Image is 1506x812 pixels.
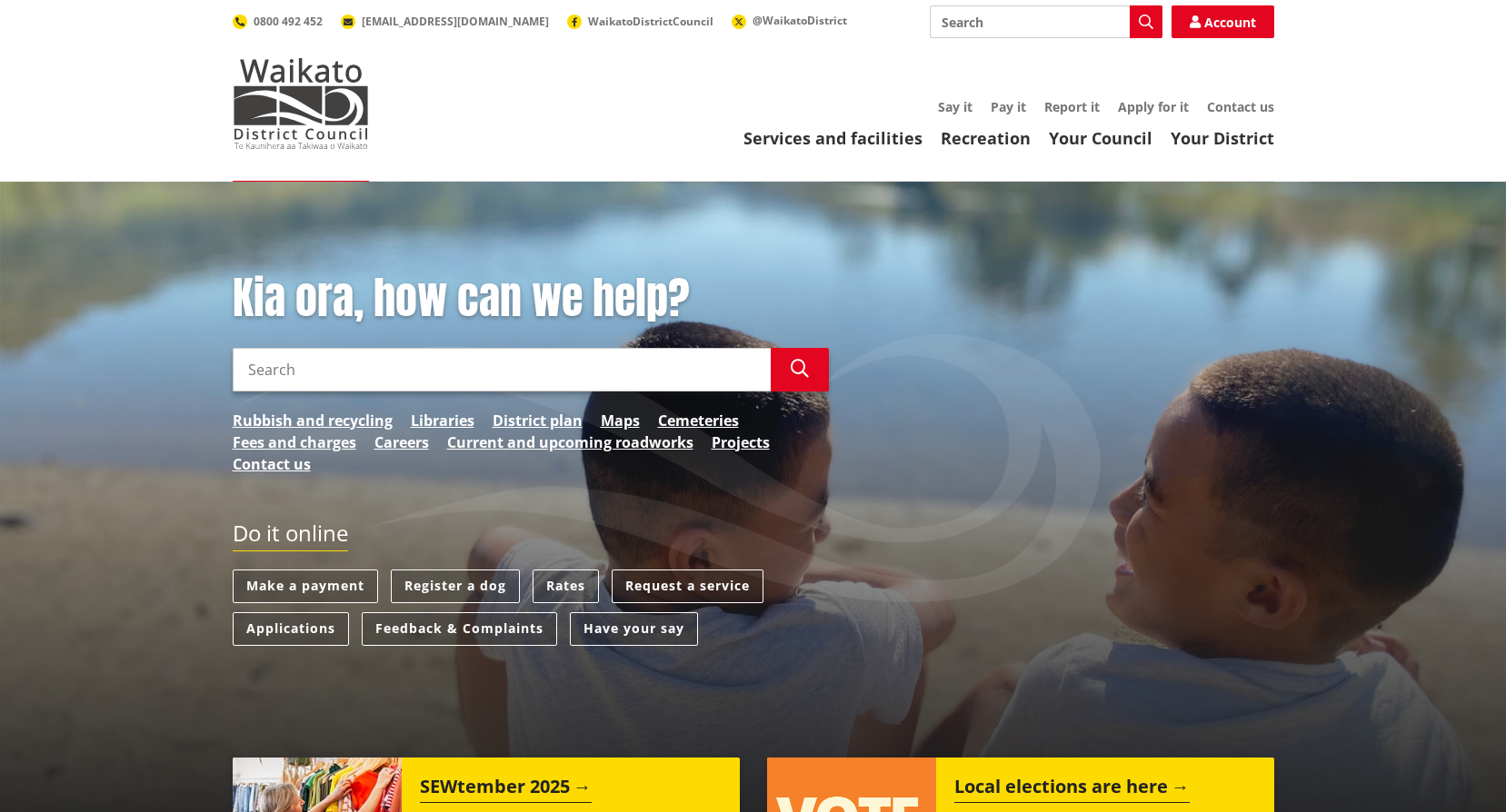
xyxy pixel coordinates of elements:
[588,14,713,29] span: WaikatoDistrictCouncil
[362,14,549,29] span: [EMAIL_ADDRESS][DOMAIN_NAME]
[954,776,1190,803] h2: Local elections are here
[391,569,520,603] a: Register a dog
[533,569,599,603] a: Rates
[712,431,770,453] a: Projects
[732,13,847,28] a: @WaikatoDistrict
[930,5,1162,38] input: Search input
[601,410,640,431] a: Maps
[991,98,1026,115] a: Pay it
[233,14,323,29] a: 0800 492 452
[753,13,847,28] span: @WaikatoDistrict
[233,569,378,603] a: Make a payment
[1207,98,1274,115] a: Contact us
[233,58,369,149] img: Waikato District Council - Te Kaunihera aa Takiwaa o Waikato
[658,410,739,431] a: Cemeteries
[341,14,549,29] a: [EMAIL_ADDRESS][DOMAIN_NAME]
[941,127,1031,149] a: Recreation
[362,612,557,646] a: Feedback & Complaints
[233,520,348,552] h2: Do it online
[1172,5,1274,38] a: Account
[570,612,698,646] a: Have your say
[411,410,474,431] a: Libraries
[1049,127,1152,149] a: Your Council
[612,569,763,603] a: Request a service
[1044,98,1100,115] a: Report it
[233,612,349,646] a: Applications
[938,98,972,115] a: Say it
[233,348,771,391] input: Search input
[420,776,592,803] h2: SEWtember 2025
[233,272,829,325] h1: Kia ora, how can we help?
[447,431,693,453] a: Current and upcoming roadworks
[1118,98,1189,115] a: Apply for it
[493,410,583,431] a: District plan
[567,14,713,29] a: WaikatoDistrictCouncil
[743,127,923,149] a: Services and facilities
[233,453,311,475] a: Contact us
[233,431,356,453] a: Fees and charges
[254,14,323,29] span: 0800 492 452
[374,431,429,453] a: Careers
[1171,127,1274,149] a: Your District
[233,410,393,431] a: Rubbish and recycling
